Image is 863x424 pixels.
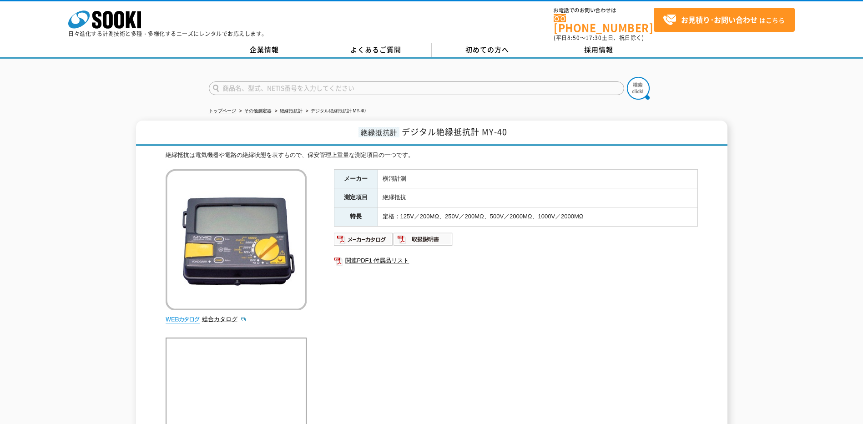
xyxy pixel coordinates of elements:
[166,151,698,160] div: 絶縁抵抗は電気機器や電路の絶縁状態を表すもので、保安管理上重量な測定項目の一つです。
[68,31,267,36] p: 日々進化する計測技術と多種・多様化するニーズにレンタルでお応えします。
[554,34,644,42] span: (平日 ～ 土日、祝日除く)
[280,108,303,113] a: 絶縁抵抗計
[554,14,654,33] a: [PHONE_NUMBER]
[304,106,366,116] li: デジタル絶縁抵抗計 MY-40
[663,13,785,27] span: はこちら
[334,232,394,247] img: メーカーカタログ
[166,315,200,324] img: webカタログ
[334,207,378,227] th: 特長
[166,169,307,310] img: デジタル絶縁抵抗計 MY-40
[394,238,453,245] a: 取扱説明書
[378,188,697,207] td: 絶縁抵抗
[654,8,795,32] a: お見積り･お問い合わせはこちら
[202,316,247,323] a: 総合カタログ
[567,34,580,42] span: 8:50
[209,43,320,57] a: 企業情報
[358,127,399,137] span: 絶縁抵抗計
[209,108,236,113] a: トップページ
[334,238,394,245] a: メーカーカタログ
[209,81,624,95] input: 商品名、型式、NETIS番号を入力してください
[378,169,697,188] td: 横河計測
[543,43,655,57] a: 採用情報
[627,77,650,100] img: btn_search.png
[432,43,543,57] a: 初めての方へ
[244,108,272,113] a: その他測定器
[681,14,757,25] strong: お見積り･お問い合わせ
[334,169,378,188] th: メーカー
[402,126,507,138] span: デジタル絶縁抵抗計 MY-40
[554,8,654,13] span: お電話でのお問い合わせは
[585,34,602,42] span: 17:30
[465,45,509,55] span: 初めての方へ
[378,207,697,227] td: 定格：125V／200MΩ、250V／200MΩ、500V／2000MΩ、1000V／2000MΩ
[334,255,698,267] a: 関連PDF1 付属品リスト
[320,43,432,57] a: よくあるご質問
[334,188,378,207] th: 測定項目
[394,232,453,247] img: 取扱説明書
